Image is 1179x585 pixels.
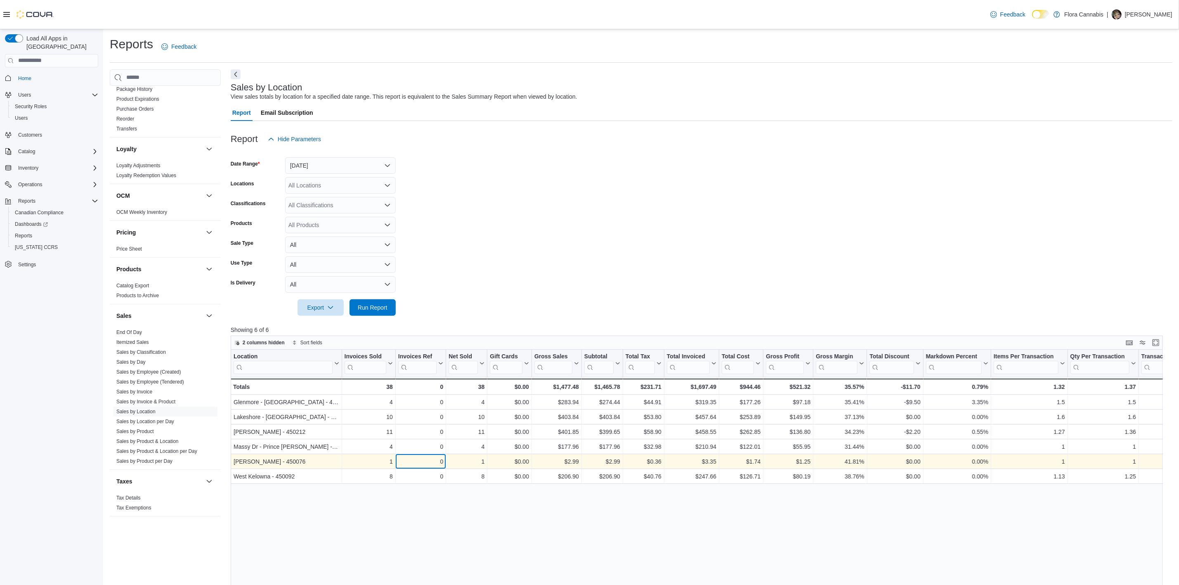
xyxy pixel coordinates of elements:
a: Package History [116,86,152,92]
nav: Complex example [5,69,98,292]
span: Export [302,299,339,316]
a: Reorder [116,116,134,122]
button: Reports [15,196,39,206]
span: Transfers [116,126,137,132]
div: Gross Margin [816,353,858,360]
div: 1.5 [994,397,1065,407]
div: $1,465.78 [584,382,620,392]
span: Security Roles [15,103,47,110]
div: 0.55% [926,427,988,437]
span: Settings [18,261,36,268]
div: 0 [398,397,443,407]
button: Settings [2,258,102,270]
button: Products [204,264,214,274]
h3: Sales by Location [231,83,302,92]
div: $944.46 [722,382,761,392]
div: -$11.70 [869,382,920,392]
button: Gross Sales [534,353,579,374]
div: Gross Profit [766,353,804,374]
label: Use Type [231,260,252,266]
div: Total Invoiced [667,353,710,374]
span: Users [12,113,98,123]
a: Loyalty Redemption Values [116,173,176,178]
button: Gift Cards [490,353,529,374]
span: Users [18,92,31,98]
div: 11 [344,427,392,437]
div: $521.32 [766,382,810,392]
button: Reports [2,195,102,207]
p: Showing 6 of 6 [231,326,1172,334]
div: Total Cost [722,353,754,374]
a: Sales by Location per Day [116,419,174,424]
div: 35.41% [816,397,864,407]
a: Transfers [116,126,137,132]
button: Items Per Transaction [994,353,1065,374]
button: All [285,276,396,293]
span: Sales by Employee (Tendered) [116,379,184,385]
button: Gross Margin [816,353,864,374]
div: $1,477.48 [534,382,579,392]
button: Customers [2,129,102,141]
div: Gross Sales [534,353,572,360]
span: Sales by Location per Day [116,418,174,425]
h3: Products [116,265,142,273]
button: Sort fields [289,338,326,348]
button: Invoices Ref [398,353,443,374]
div: $58.90 [626,427,662,437]
button: All [285,256,396,273]
div: $0.00 [869,412,920,422]
div: -$2.20 [869,427,920,437]
div: 0 [398,427,443,437]
a: Product Expirations [116,96,159,102]
div: Total Discount [869,353,914,360]
button: Enter fullscreen [1151,338,1161,348]
button: Reports [8,230,102,242]
div: $274.44 [584,397,620,407]
span: Products to Archive [116,292,159,299]
button: Pricing [116,228,203,237]
button: Operations [2,179,102,190]
button: Gross Profit [766,353,810,374]
div: 1.5 [1070,397,1136,407]
span: Operations [15,180,98,189]
div: Net Sold [449,353,478,374]
div: $399.65 [584,427,620,437]
span: End Of Day [116,329,142,336]
label: Date Range [231,161,260,167]
div: Qty Per Transaction [1070,353,1129,360]
span: Reports [18,198,35,204]
button: Total Invoiced [667,353,716,374]
span: Canadian Compliance [12,208,98,218]
h3: Taxes [116,477,132,486]
a: Purchase Orders [116,106,154,112]
button: Next [231,69,241,79]
button: Products [116,265,203,273]
div: Gross Sales [534,353,572,374]
a: Customers [15,130,45,140]
div: -$9.50 [869,397,920,407]
div: 0.79% [926,382,988,392]
a: Sales by Product per Day [116,458,172,464]
div: 34.23% [816,427,864,437]
a: [US_STATE] CCRS [12,242,61,252]
div: Totals [233,382,339,392]
span: Customers [18,132,42,138]
div: Total Tax [626,353,655,360]
div: $0.00 [490,397,529,407]
div: Total Tax [626,353,655,374]
span: Sales by Invoice [116,388,152,395]
button: All [285,237,396,253]
div: 35.57% [816,382,864,392]
span: Catalog Export [116,282,149,289]
div: Invoices Sold [344,353,386,374]
button: Pricing [204,227,214,237]
h3: Sales [116,312,132,320]
a: Sales by Product & Location per Day [116,448,197,454]
a: Dashboards [8,218,102,230]
span: Sales by Classification [116,349,166,355]
span: Sales by Invoice & Product [116,398,175,405]
div: Gross Margin [816,353,858,374]
span: Email Subscription [261,104,313,121]
h3: Pricing [116,228,136,237]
